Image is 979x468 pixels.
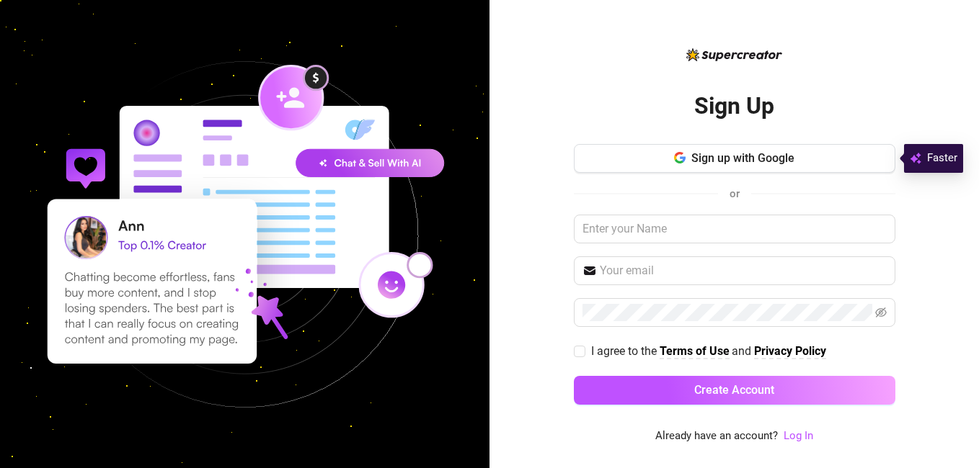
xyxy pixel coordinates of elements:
[686,48,782,61] img: logo-BBDzfeDw.svg
[910,150,921,167] img: svg%3e
[694,91,774,121] h2: Sign Up
[591,344,660,358] span: I agree to the
[784,428,813,445] a: Log In
[694,383,774,397] span: Create Account
[574,215,895,243] input: Enter your Name
[732,344,754,358] span: and
[660,344,730,358] strong: Terms of Use
[784,429,813,442] a: Log In
[875,307,887,318] span: eye-invisible
[691,151,794,165] span: Sign up with Google
[927,150,957,167] span: Faster
[730,187,740,200] span: or
[574,144,895,173] button: Sign up with Google
[574,376,895,405] button: Create Account
[600,262,887,279] input: Your email
[754,344,826,359] a: Privacy Policy
[754,344,826,358] strong: Privacy Policy
[660,344,730,359] a: Terms of Use
[655,428,778,445] span: Already have an account?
